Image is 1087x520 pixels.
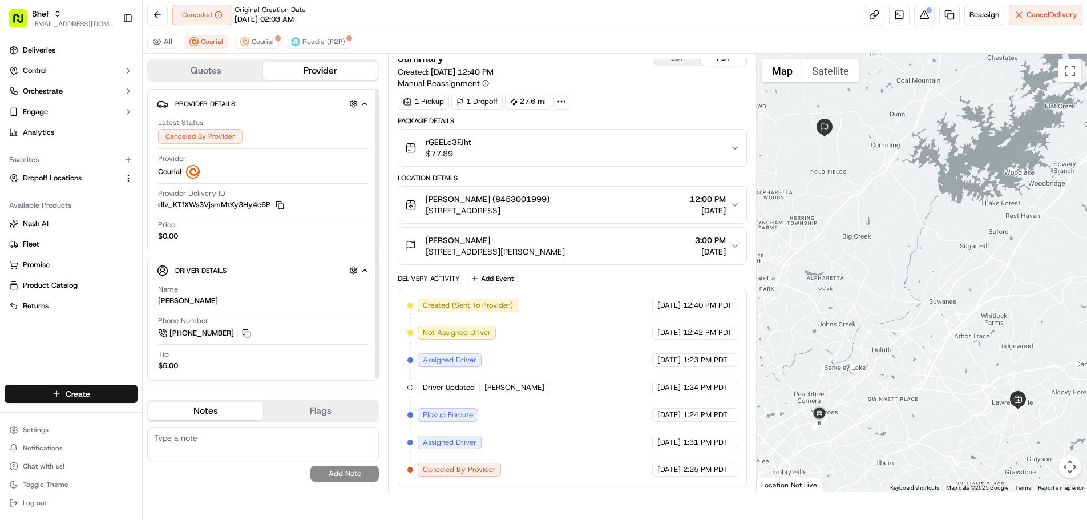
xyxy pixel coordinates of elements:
[5,151,138,169] div: Favorites
[11,109,32,130] img: 1736555255976-a54dd68f-1ca7-489b-9aae-adbdc363a1c4
[398,66,494,78] span: Created:
[5,123,138,142] a: Analytics
[158,154,186,164] span: Provider
[157,261,369,280] button: Driver Details
[484,382,544,393] span: [PERSON_NAME]
[946,485,1008,491] span: Map data ©2025 Google
[51,120,157,130] div: We're available if you need us!
[9,239,133,249] a: Fleet
[426,194,549,205] span: [PERSON_NAME] (8453001999)
[172,5,232,25] button: Canceled
[148,402,263,420] button: Notes
[158,361,178,371] div: $5.00
[82,177,86,186] span: •
[426,205,549,216] span: [STREET_ADDRESS]
[11,148,76,158] div: Past conversations
[23,260,50,270] span: Promise
[657,437,681,448] span: [DATE]
[108,224,183,236] span: API Documentation
[5,495,138,511] button: Log out
[32,8,49,19] button: Shef
[158,118,203,128] span: Latest Status
[23,462,64,471] span: Chat with us!
[423,437,476,448] span: Assigned Driver
[147,35,177,49] button: All
[175,266,227,275] span: Driver Details
[1015,485,1031,491] a: Terms (opens in new tab)
[23,45,55,55] span: Deliveries
[969,10,999,20] span: Reassign
[175,99,235,108] span: Provider Details
[158,200,284,210] button: dlv_KTfXWs3VjsmMtKy3Hy4e6P
[690,205,726,216] span: [DATE]
[148,62,263,80] button: Quotes
[467,272,518,285] button: Add Event
[184,35,228,49] button: Courial
[423,355,476,365] span: Assigned Driver
[158,349,169,360] span: Tip
[398,274,460,283] div: Delivery Activity
[398,78,489,89] button: Manual Reassignment
[757,478,822,492] div: Location Not Live
[657,355,681,365] span: [DATE]
[51,109,187,120] div: Start new chat
[23,425,49,434] span: Settings
[426,235,490,246] span: [PERSON_NAME]
[186,165,200,179] img: couriallogo.png
[5,62,138,80] button: Control
[30,74,205,86] input: Got a question? Start typing here...
[23,301,49,311] span: Returns
[431,67,494,77] span: [DATE] 12:40 PM
[92,220,188,240] a: 💻API Documentation
[683,300,732,311] span: 12:40 PM PDT
[683,437,728,448] span: 1:31 PM PDT
[398,130,746,166] button: rGEELc3FJht$77.89
[189,37,199,46] img: couriallogo.png
[423,465,496,475] span: Canceled By Provider
[235,14,294,25] span: [DATE] 02:03 AM
[683,328,732,338] span: 12:42 PM PDT
[426,246,565,257] span: [STREET_ADDRESS][PERSON_NAME]
[23,107,48,117] span: Engage
[423,328,491,338] span: Not Assigned Driver
[657,410,681,420] span: [DATE]
[423,410,473,420] span: Pickup Enroute
[23,127,54,138] span: Analytics
[657,300,681,311] span: [DATE]
[158,327,253,340] a: [PHONE_NUMBER]
[398,116,746,126] div: Package Details
[291,37,300,46] img: roadie-logo-v2.jpg
[5,169,138,187] button: Dropoff Locations
[5,276,138,295] button: Product Catalog
[964,5,1004,25] button: Reassign
[5,477,138,493] button: Toggle Theme
[80,252,138,261] a: Powered byPylon
[23,66,47,76] span: Control
[11,11,34,34] img: Nash
[23,239,39,249] span: Fleet
[759,477,797,492] img: Google
[426,148,471,159] span: $77.89
[66,388,90,400] span: Create
[398,53,444,63] h3: Summary
[169,328,234,338] span: [PHONE_NUMBER]
[114,252,138,261] span: Pylon
[157,94,369,113] button: Provider Details
[657,382,681,393] span: [DATE]
[32,19,114,29] button: [EMAIL_ADDRESS][DOMAIN_NAME]
[194,112,208,126] button: Start new chat
[11,166,30,184] img: Shef Support
[11,225,21,235] div: 📗
[398,174,746,183] div: Location Details
[5,215,138,233] button: Nash AI
[23,280,78,291] span: Product Catalog
[286,35,350,49] button: Roadie (P2P)
[423,382,475,393] span: Driver Updated
[5,385,138,403] button: Create
[423,300,513,311] span: Created (Sent To Provider)
[158,316,208,326] span: Phone Number
[451,94,503,110] div: 1 Dropoff
[657,328,681,338] span: [DATE]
